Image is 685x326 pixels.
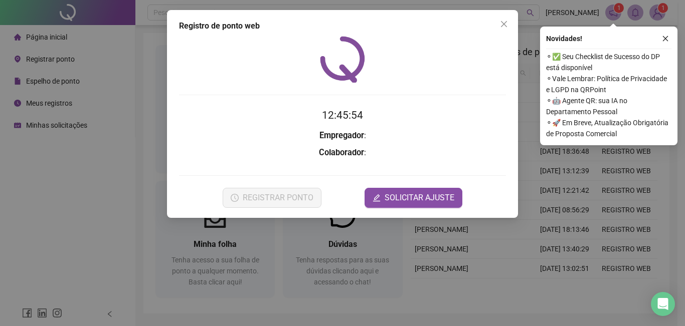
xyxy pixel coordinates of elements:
[319,131,364,140] strong: Empregador
[385,192,454,204] span: SOLICITAR AJUSTE
[365,188,462,208] button: editSOLICITAR AJUSTE
[500,20,508,28] span: close
[651,292,675,316] div: Open Intercom Messenger
[322,109,363,121] time: 12:45:54
[179,146,506,159] h3: :
[223,188,321,208] button: REGISTRAR PONTO
[496,16,512,32] button: Close
[179,129,506,142] h3: :
[546,95,671,117] span: ⚬ 🤖 Agente QR: sua IA no Departamento Pessoal
[546,51,671,73] span: ⚬ ✅ Seu Checklist de Sucesso do DP está disponível
[546,33,582,44] span: Novidades !
[179,20,506,32] div: Registro de ponto web
[373,194,381,202] span: edit
[546,73,671,95] span: ⚬ Vale Lembrar: Política de Privacidade e LGPD na QRPoint
[662,35,669,42] span: close
[320,36,365,83] img: QRPoint
[546,117,671,139] span: ⚬ 🚀 Em Breve, Atualização Obrigatória de Proposta Comercial
[319,148,364,157] strong: Colaborador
